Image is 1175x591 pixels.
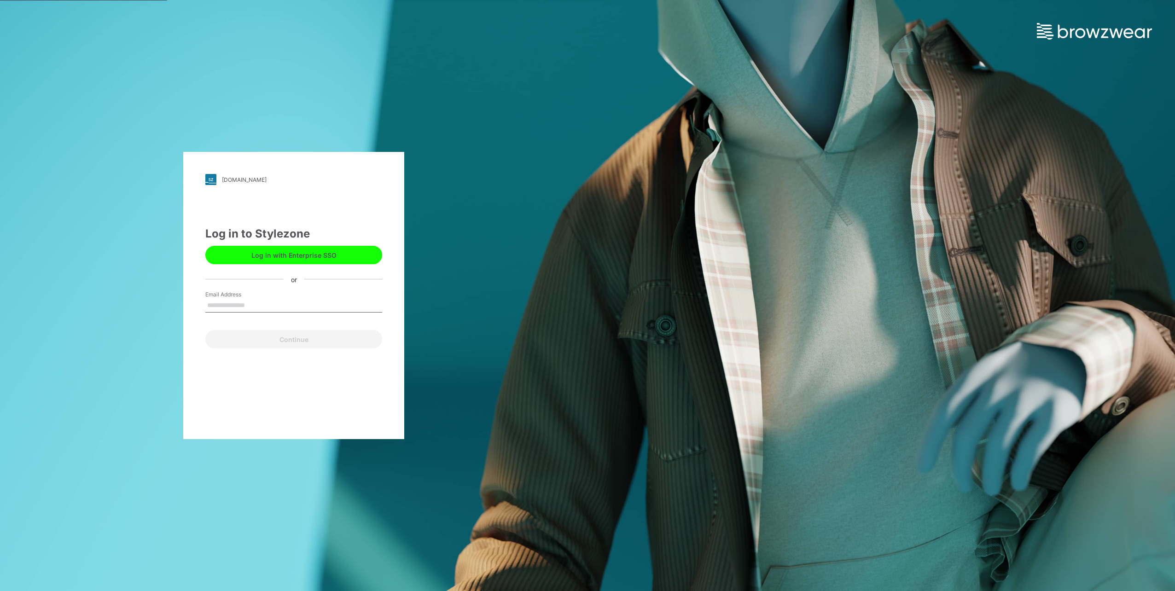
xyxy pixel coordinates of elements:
div: or [284,274,304,284]
div: [DOMAIN_NAME] [222,176,267,183]
label: Email Address [205,290,270,299]
img: browzwear-logo.e42bd6dac1945053ebaf764b6aa21510.svg [1037,23,1152,40]
img: stylezone-logo.562084cfcfab977791bfbf7441f1a819.svg [205,174,216,185]
a: [DOMAIN_NAME] [205,174,382,185]
button: Log in with Enterprise SSO [205,246,382,264]
div: Log in to Stylezone [205,226,382,242]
